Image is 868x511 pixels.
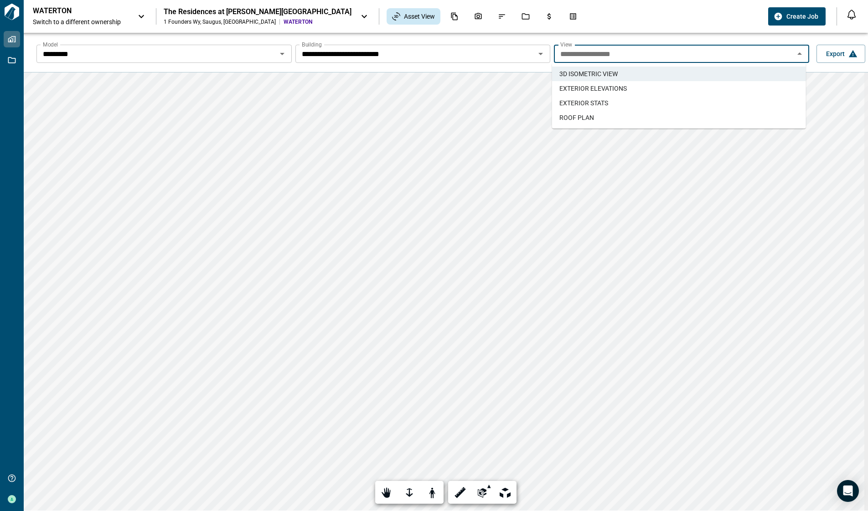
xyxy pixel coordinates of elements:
[816,45,865,63] button: Export
[164,18,276,26] div: 1 Founders Wy , Saugus , [GEOGRAPHIC_DATA]
[844,7,859,22] button: Open notification feed
[284,18,351,26] span: WATERTON
[768,7,826,26] button: Create Job
[387,8,440,25] div: Asset View
[33,17,129,26] span: Switch to a different ownership
[302,41,322,48] label: Building
[492,9,511,24] div: Issues & Info
[540,9,559,24] div: Budgets
[164,7,351,16] div: The Residences at [PERSON_NAME][GEOGRAPHIC_DATA]
[786,12,818,21] span: Create Job
[469,9,488,24] div: Photos
[563,9,583,24] div: Takeoff Center
[560,41,572,48] label: View
[276,47,289,60] button: Open
[559,113,594,122] span: ROOF PLAN
[33,6,115,15] p: WATERTON
[826,49,845,58] span: Export
[837,480,859,502] div: Open Intercom Messenger
[793,47,806,60] button: Close
[445,9,464,24] div: Documents
[404,12,435,21] span: Asset View
[43,41,58,48] label: Model
[559,84,627,93] span: EXTERIOR ELEVATIONS
[559,69,618,78] span: 3D ISOMETRIC VIEW​
[559,98,608,108] span: EXTERIOR STATS
[534,47,547,60] button: Open
[516,9,535,24] div: Jobs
